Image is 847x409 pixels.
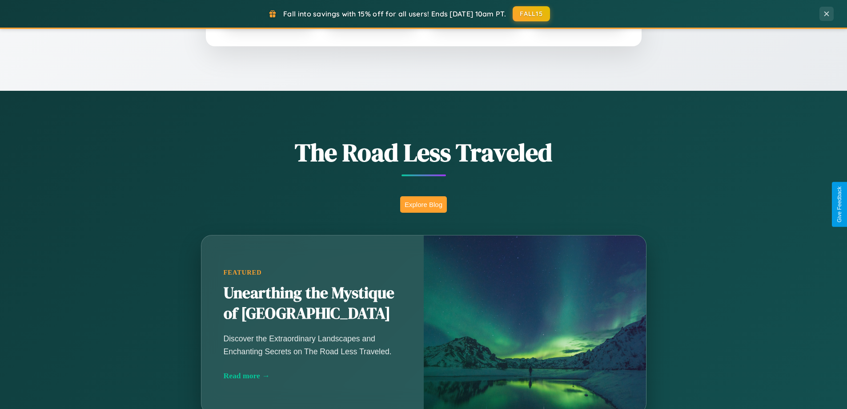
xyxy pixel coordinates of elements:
button: Explore Blog [400,196,447,213]
span: Fall into savings with 15% off for all users! Ends [DATE] 10am PT. [283,9,506,18]
div: Give Feedback [836,186,843,223]
h1: The Road Less Traveled [157,135,690,170]
div: Read more → [224,371,401,381]
button: FALL15 [513,6,550,21]
div: Featured [224,269,401,276]
h2: Unearthing the Mystique of [GEOGRAPHIC_DATA] [224,283,401,324]
p: Discover the Extraordinary Landscapes and Enchanting Secrets on The Road Less Traveled. [224,332,401,357]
